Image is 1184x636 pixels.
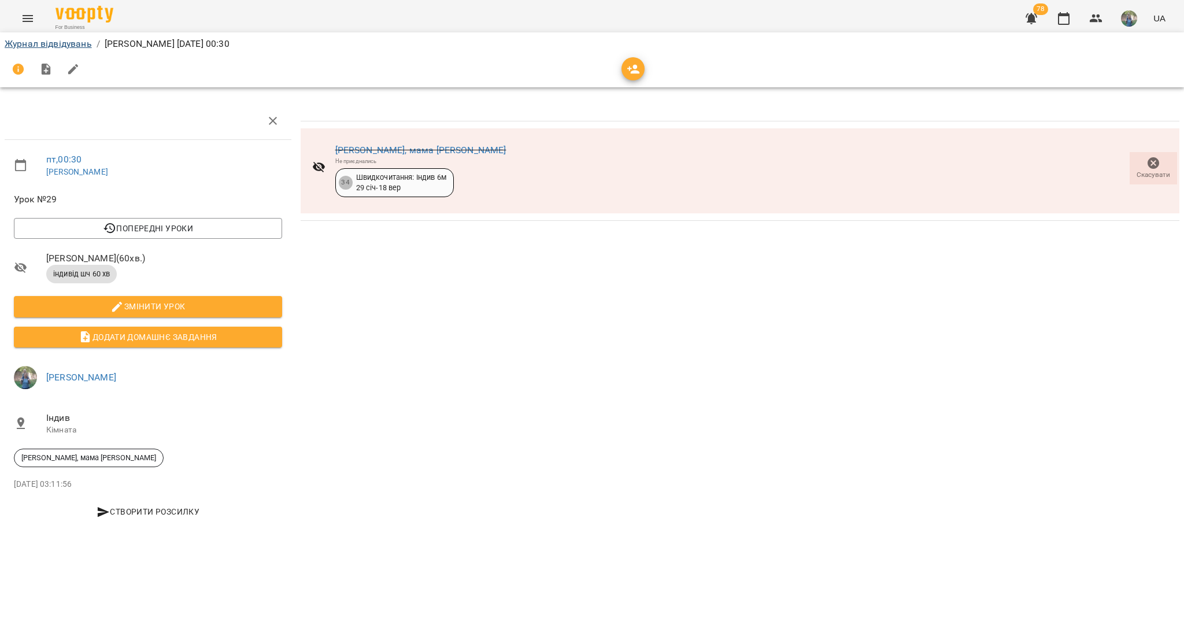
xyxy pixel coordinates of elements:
button: Попередні уроки [14,218,282,239]
a: [PERSON_NAME], мама [PERSON_NAME] [335,145,506,156]
span: Змінити урок [23,299,273,313]
span: Скасувати [1137,170,1170,180]
span: індивід шч 60 хв [46,269,117,279]
button: UA [1149,8,1170,29]
li: / [97,37,100,51]
button: Menu [14,5,42,32]
button: Додати домашнє завдання [14,327,282,347]
span: Індив [46,411,282,425]
button: Змінити урок [14,296,282,317]
span: [PERSON_NAME], мама [PERSON_NAME] [14,453,163,463]
img: Voopty Logo [55,6,113,23]
a: Журнал відвідувань [5,38,92,49]
img: de1e453bb906a7b44fa35c1e57b3518e.jpg [14,366,37,389]
div: [PERSON_NAME], мама [PERSON_NAME] [14,449,164,467]
span: UA [1153,12,1165,24]
nav: breadcrumb [5,37,1179,51]
span: 78 [1033,3,1048,15]
span: Урок №29 [14,193,282,206]
a: [PERSON_NAME] [46,167,108,176]
p: [PERSON_NAME] [DATE] 00:30 [105,37,230,51]
span: [PERSON_NAME] ( 60 хв. ) [46,252,282,265]
button: Скасувати [1130,152,1177,184]
img: de1e453bb906a7b44fa35c1e57b3518e.jpg [1121,10,1137,27]
a: пт , 00:30 [46,154,82,165]
span: Попередні уроки [23,221,273,235]
div: Швидкочитання: Індив 6м 29 січ - 18 вер [356,172,446,194]
div: Не приєднались [335,157,506,165]
div: 34 [339,176,353,190]
span: For Business [55,24,113,31]
span: Додати домашнє завдання [23,330,273,344]
p: [DATE] 03:11:56 [14,479,282,490]
span: Створити розсилку [18,505,277,519]
button: Створити розсилку [14,501,282,522]
a: [PERSON_NAME] [46,372,116,383]
p: Кімната [46,424,282,436]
